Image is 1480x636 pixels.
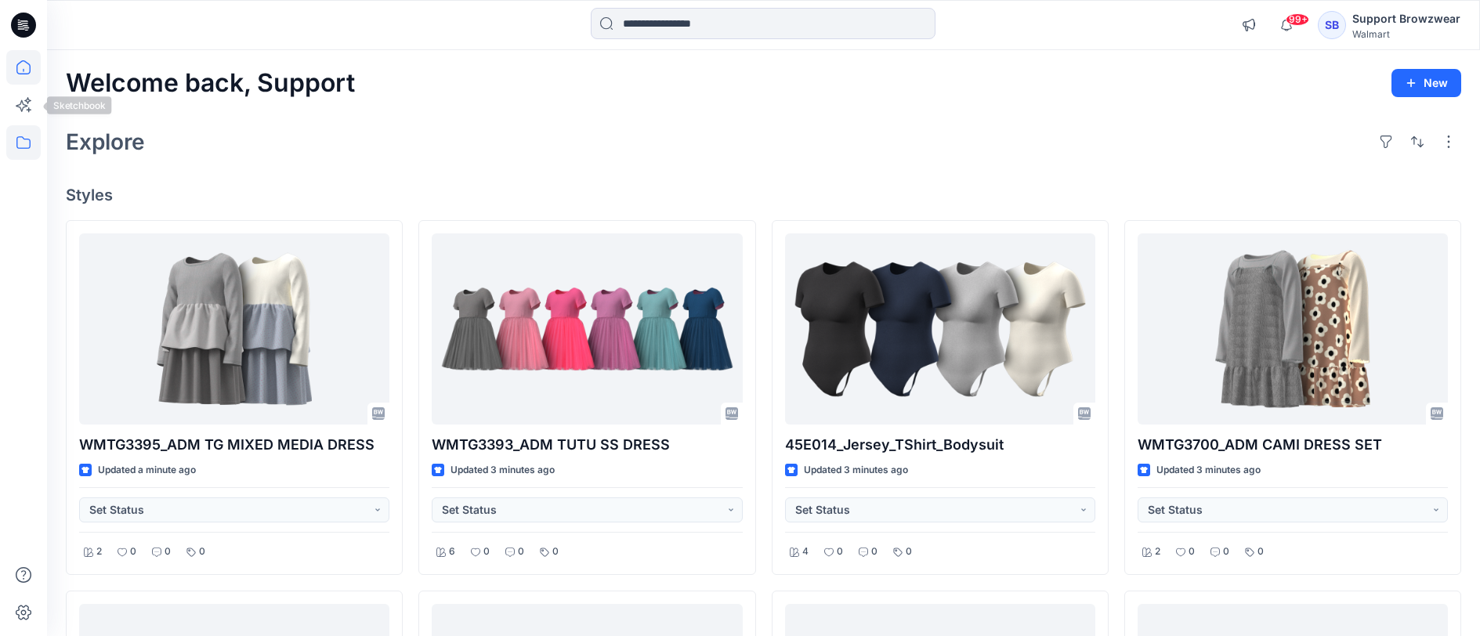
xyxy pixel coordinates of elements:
[552,544,559,560] p: 0
[451,462,555,479] p: Updated 3 minutes ago
[1189,544,1195,560] p: 0
[199,544,205,560] p: 0
[785,434,1095,456] p: 45E014_Jersey_TShirt_Bodysuit
[79,434,389,456] p: WMTG3395_ADM TG MIXED MEDIA DRESS
[98,462,196,479] p: Updated a minute ago
[1318,11,1346,39] div: SB
[1223,544,1229,560] p: 0
[79,233,389,425] a: WMTG3395_ADM TG MIXED MEDIA DRESS
[1257,544,1264,560] p: 0
[837,544,843,560] p: 0
[1138,434,1448,456] p: WMTG3700_ADM CAMI DRESS SET
[483,544,490,560] p: 0
[1391,69,1461,97] button: New
[802,544,809,560] p: 4
[165,544,171,560] p: 0
[1138,233,1448,425] a: WMTG3700_ADM CAMI DRESS SET
[1286,13,1309,26] span: 99+
[432,233,742,425] a: WMTG3393_ADM TUTU SS DRESS
[1156,462,1261,479] p: Updated 3 minutes ago
[1352,9,1460,28] div: Support Browzwear
[130,544,136,560] p: 0
[1352,28,1460,40] div: Walmart
[871,544,878,560] p: 0
[518,544,524,560] p: 0
[66,186,1461,204] h4: Styles
[1155,544,1160,560] p: 2
[66,69,355,98] h2: Welcome back, Support
[785,233,1095,425] a: 45E014_Jersey_TShirt_Bodysuit
[96,544,102,560] p: 2
[66,129,145,154] h2: Explore
[432,434,742,456] p: WMTG3393_ADM TUTU SS DRESS
[906,544,912,560] p: 0
[449,544,455,560] p: 6
[804,462,908,479] p: Updated 3 minutes ago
